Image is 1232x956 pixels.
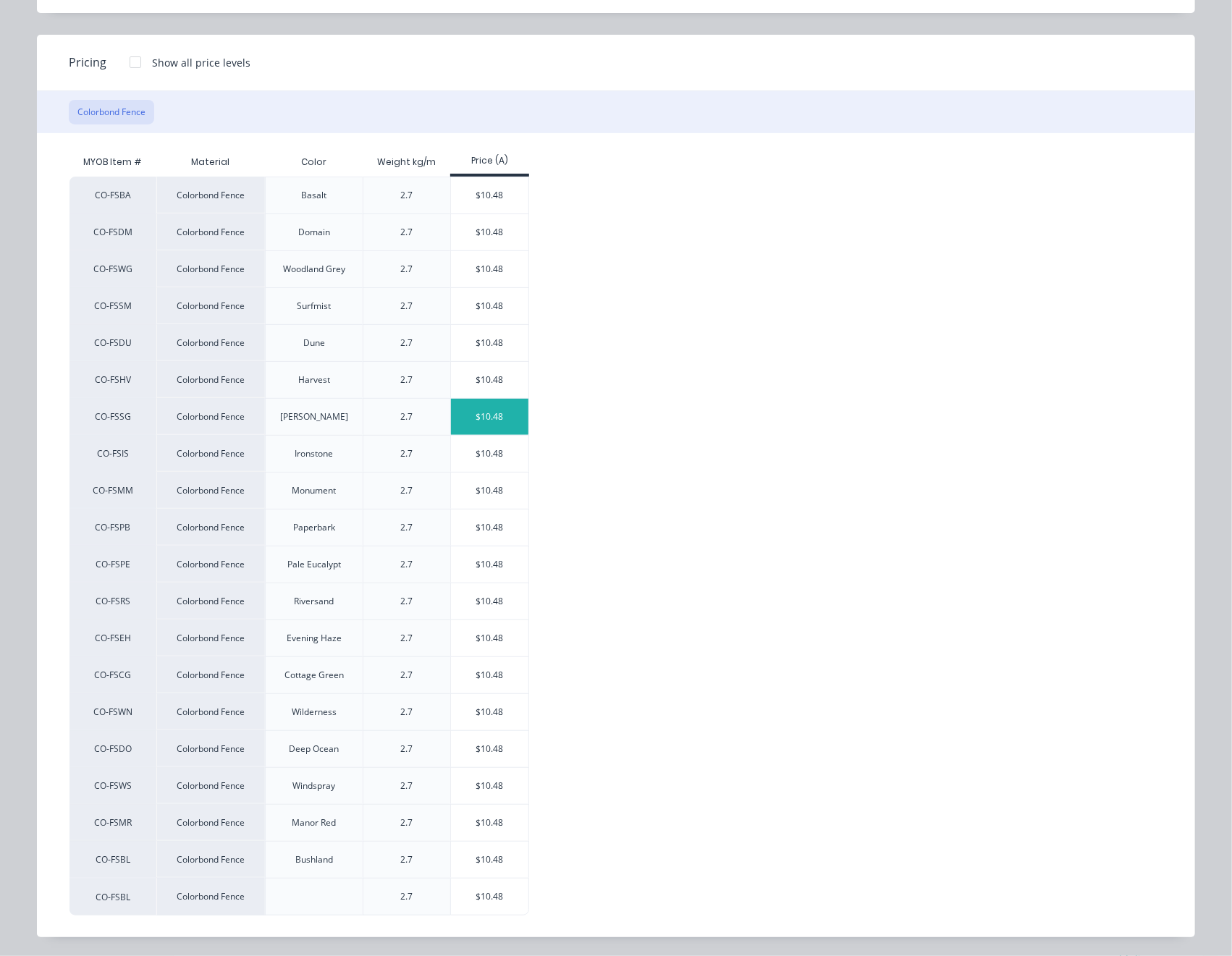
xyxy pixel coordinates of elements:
div: CO-FSWG [69,250,156,287]
div: Show all price levels [152,55,250,70]
div: $10.48 [451,842,528,878]
div: $10.48 [451,214,528,250]
div: $10.48 [451,546,528,583]
div: $10.48 [451,362,528,398]
div: Bushland [295,853,333,866]
div: Colorbond Fence [156,619,265,656]
div: $10.48 [451,620,528,656]
div: CO-FSMR [69,804,156,841]
div: CO-FSSM [69,287,156,324]
div: CO-FSIS [69,435,156,472]
div: Colorbond Fence [156,435,265,472]
div: CO-FSSG [69,398,156,435]
div: $10.48 [451,288,528,324]
div: CO-FSDU [69,324,156,361]
div: $10.48 [451,251,528,287]
div: CO-FSMM [69,472,156,509]
div: CO-FSDM [69,213,156,250]
div: 2.7 [400,853,413,866]
div: 2.7 [400,632,413,645]
div: $10.48 [451,731,528,767]
div: 2.7 [400,743,413,756]
div: Colorbond Fence [156,177,265,213]
div: 2.7 [400,779,413,792]
div: Colorbond Fence [156,361,265,398]
div: Deep Ocean [289,743,339,756]
div: 2.7 [400,410,413,423]
div: 2.7 [400,816,413,829]
div: $10.48 [451,657,528,693]
div: CO-FSHV [69,361,156,398]
div: Price (A) [450,154,529,167]
div: Colorbond Fence [156,287,265,324]
div: 2.7 [400,521,413,534]
div: 2.7 [400,890,413,903]
div: CO-FSPB [69,509,156,546]
div: 2.7 [400,373,413,386]
div: CO-FSDO [69,730,156,767]
div: $10.48 [451,325,528,361]
div: Colorbond Fence [156,213,265,250]
div: Windspray [292,779,335,792]
div: 2.7 [400,189,413,202]
div: Pale Eucalypt [287,558,341,571]
div: Material [156,148,265,177]
div: Surfmist [297,300,331,313]
div: CO-FSBA [69,177,156,213]
div: Color [290,144,338,180]
div: Colorbond Fence [156,546,265,583]
div: 2.7 [400,669,413,682]
div: Colorbond Fence [156,841,265,878]
div: Cottage Green [284,669,344,682]
div: CO-FSBL [69,878,156,915]
div: Colorbond Fence [156,398,265,435]
div: 2.7 [400,263,413,276]
div: CO-FSWN [69,693,156,730]
div: CO-FSRS [69,583,156,619]
div: Paperbark [293,521,335,534]
div: Ironstone [295,447,333,460]
div: $10.48 [451,768,528,804]
div: Dune [303,337,325,350]
div: 2.7 [400,706,413,719]
div: $10.48 [451,399,528,435]
div: Harvest [298,373,330,386]
div: 2.7 [400,447,413,460]
div: 2.7 [400,595,413,608]
div: Colorbond Fence [156,730,265,767]
div: $10.48 [451,509,528,546]
div: Colorbond Fence [156,509,265,546]
div: $10.48 [451,694,528,730]
div: MYOB Item # [69,148,156,177]
div: Colorbond Fence [156,767,265,804]
div: Colorbond Fence [156,583,265,619]
button: Colorbond Fence [69,100,154,124]
span: Pricing [69,54,106,71]
div: 2.7 [400,484,413,497]
div: CO-FSPE [69,546,156,583]
div: CO-FSWS [69,767,156,804]
div: $10.48 [451,177,528,213]
div: CO-FSCG [69,656,156,693]
div: Colorbond Fence [156,693,265,730]
div: 2.7 [400,558,413,571]
div: $10.48 [451,473,528,509]
div: $10.48 [451,583,528,619]
div: Wilderness [292,706,337,719]
div: Colorbond Fence [156,250,265,287]
div: Weight kg/m [366,144,447,180]
div: $10.48 [451,436,528,472]
div: Colorbond Fence [156,804,265,841]
div: $10.48 [451,805,528,841]
div: Colorbond Fence [156,324,265,361]
div: Woodland Grey [283,263,345,276]
div: Basalt [301,189,326,202]
div: Riversand [294,595,334,608]
div: CO-FSBL [69,841,156,878]
div: Evening Haze [287,632,342,645]
div: [PERSON_NAME] [280,410,348,423]
div: 2.7 [400,300,413,313]
div: CO-FSEH [69,619,156,656]
div: Colorbond Fence [156,656,265,693]
div: Colorbond Fence [156,878,265,915]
